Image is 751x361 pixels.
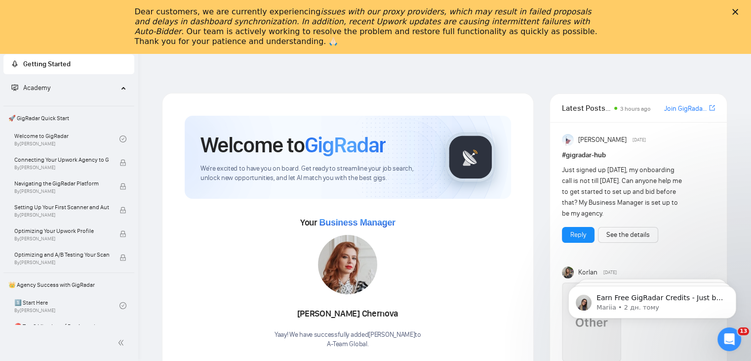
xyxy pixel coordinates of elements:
[578,135,626,145] span: [PERSON_NAME]
[14,165,109,171] span: By [PERSON_NAME]
[709,103,715,113] a: export
[14,295,119,316] a: 1️⃣ Start HereBy[PERSON_NAME]
[200,132,386,158] h1: Welcome to
[200,164,430,183] span: We're excited to have you on board. Get ready to streamline your job search, unlock new opportuni...
[275,330,421,349] div: Yaay! We have successfully added [PERSON_NAME] to
[14,260,109,266] span: By [PERSON_NAME]
[553,265,751,334] iframe: Intercom notifications повідомлення
[305,132,386,158] span: GigRadar
[562,134,574,146] img: Anisuzzaman Khan
[562,150,715,161] h1: # gigradar-hub
[620,105,651,112] span: 3 hours ago
[562,165,684,219] div: Just signed up [DATE], my onboarding call is not till [DATE]. Can anyone help me to get started t...
[119,207,126,214] span: lock
[119,230,126,237] span: lock
[14,179,109,188] span: Navigating the GigRadar Platform
[562,102,611,114] span: Latest Posts from the GigRadar Community
[14,236,109,242] span: By [PERSON_NAME]
[11,84,18,91] span: fund-projection-screen
[119,183,126,190] span: lock
[562,227,594,243] button: Reply
[23,84,50,92] span: Academy
[606,229,650,240] a: See the details
[119,254,126,261] span: lock
[135,7,592,36] i: issues with our proxy providers, which may result in failed proposals and delays in dashboard syn...
[318,235,377,294] img: 1686131547568-39.jpg
[446,133,495,182] img: gigradar-logo.png
[119,302,126,309] span: check-circle
[4,108,133,128] span: 🚀 GigRadar Quick Start
[11,84,50,92] span: Academy
[135,7,601,46] div: Dear customers, we are currently experiencing . Our team is actively working to resolve the probl...
[14,155,109,165] span: Connecting Your Upwork Agency to GigRadar
[14,250,109,260] span: Optimizing and A/B Testing Your Scanner for Better Results
[14,202,109,212] span: Setting Up Your First Scanner and Auto-Bidder
[119,135,126,142] span: check-circle
[709,104,715,112] span: export
[11,60,18,67] span: rocket
[275,340,421,349] p: A-Team Global .
[570,229,586,240] a: Reply
[598,227,658,243] button: See the details
[300,217,395,228] span: Your
[664,103,707,114] a: Join GigRadar Slack Community
[717,327,741,351] iframe: Intercom live chat
[118,338,127,348] span: double-left
[738,327,749,335] span: 13
[14,226,109,236] span: Optimizing Your Upwork Profile
[4,275,133,295] span: 👑 Agency Success with GigRadar
[119,159,126,166] span: lock
[14,212,109,218] span: By [PERSON_NAME]
[319,218,395,227] span: Business Manager
[275,306,421,322] div: [PERSON_NAME] Chernova
[14,188,109,194] span: By [PERSON_NAME]
[3,54,134,74] li: Getting Started
[632,135,646,144] span: [DATE]
[14,128,119,150] a: Welcome to GigRadarBy[PERSON_NAME]
[14,321,109,331] span: ⛔ Top 3 Mistakes of Pro Agencies
[732,9,742,15] div: Закрити
[23,60,71,68] span: Getting Started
